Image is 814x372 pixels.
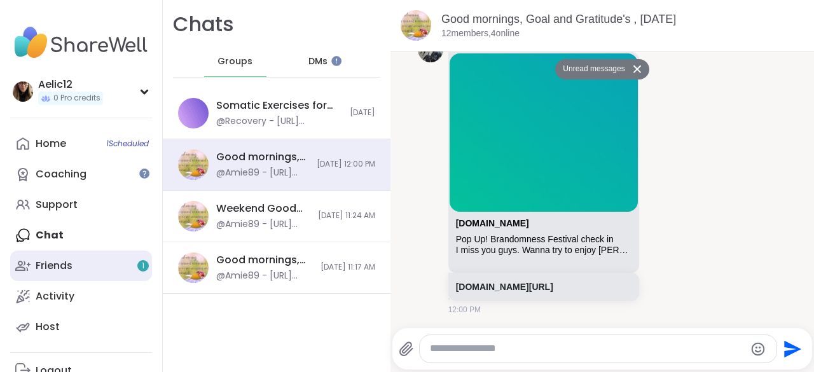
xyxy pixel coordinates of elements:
[13,81,33,102] img: Aelic12
[10,281,152,312] a: Activity
[216,270,313,282] div: @Amie89 - [URL][DOMAIN_NAME]
[36,259,72,273] div: Friends
[750,341,766,357] button: Emoji picker
[142,261,144,272] span: 1
[450,53,638,212] img: Pop Up! Brandomness Festival check in
[10,251,152,281] a: Friends1
[456,234,631,245] div: Pop Up! Brandomness Festival check in
[178,252,209,283] img: Good mornings, goals and gratitude's, Sep 12
[350,107,375,118] span: [DATE]
[10,128,152,159] a: Home1Scheduled
[216,218,310,231] div: @Amie89 - [URL][DOMAIN_NAME]
[10,159,152,189] a: Coaching
[36,198,78,212] div: Support
[178,149,209,180] img: Good mornings, Goal and Gratitude's , Sep 14
[777,334,806,363] button: Send
[216,115,342,128] div: @Recovery - [URL][DOMAIN_NAME]
[178,201,209,231] img: Weekend Good Mornings, Goals & Gratitude's , Sep 13
[401,10,431,41] img: Good mornings, Goal and Gratitude's , Sep 14
[216,202,310,216] div: Weekend Good Mornings, Goals & Gratitude's , [DATE]
[10,312,152,342] a: Host
[318,210,375,221] span: [DATE] 11:24 AM
[430,342,745,355] textarea: Type your message
[217,55,252,68] span: Groups
[456,282,553,292] a: [DOMAIN_NAME][URL]
[178,98,209,128] img: Somatic Exercises for nervous system regulation, Sep 15
[456,218,529,228] a: Attachment
[216,150,309,164] div: Good mornings, Goal and Gratitude's , [DATE]
[53,93,100,104] span: 0 Pro credits
[216,253,313,267] div: Good mornings, goals and gratitude's, [DATE]
[216,167,309,179] div: @Amie89 - [URL][DOMAIN_NAME]
[216,99,342,113] div: Somatic Exercises for nervous system regulation, [DATE]
[317,159,375,170] span: [DATE] 12:00 PM
[139,169,149,179] iframe: Spotlight
[441,27,520,40] p: 12 members, 4 online
[36,137,66,151] div: Home
[36,289,74,303] div: Activity
[331,56,341,66] iframe: Spotlight
[36,167,86,181] div: Coaching
[10,189,152,220] a: Support
[106,139,149,149] span: 1 Scheduled
[456,245,631,256] div: I miss you guys. Wanna try to enjoy [PERSON_NAME] with me? Maybe the noise cancellation won't mak...
[555,59,628,79] button: Unread messages
[441,13,676,25] a: Good mornings, Goal and Gratitude's , [DATE]
[10,20,152,65] img: ShareWell Nav Logo
[321,262,375,273] span: [DATE] 11:17 AM
[448,304,481,315] span: 12:00 PM
[173,10,234,39] h1: Chats
[308,55,328,68] span: DMs
[36,320,60,334] div: Host
[38,78,103,92] div: Aelic12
